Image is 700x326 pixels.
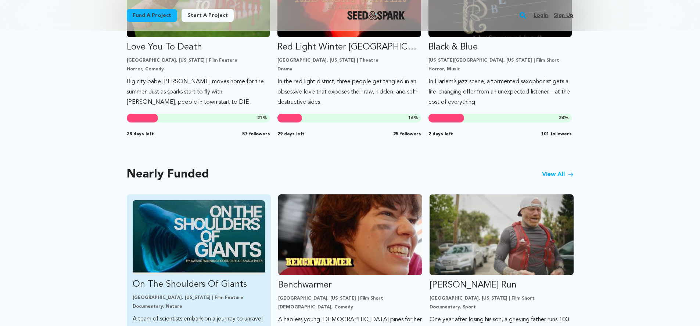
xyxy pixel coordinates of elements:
[278,304,422,310] p: [DEMOGRAPHIC_DATA], Comedy
[554,10,573,21] a: Sign up
[430,304,574,310] p: Documentary, Sport
[541,131,572,137] span: 101 followers
[277,58,421,63] p: [GEOGRAPHIC_DATA], [US_STATE] | Theatre
[430,279,574,291] p: [PERSON_NAME] Run
[428,58,572,63] p: [US_STATE][GEOGRAPHIC_DATA], [US_STATE] | Film Short
[278,296,422,301] p: [GEOGRAPHIC_DATA], [US_STATE] | Film Short
[277,41,421,53] p: Red Light Winter [GEOGRAPHIC_DATA]
[408,115,418,121] span: %
[277,77,421,107] p: In the red light district, three people get tangled in an obsessive love that exposes their raw, ...
[428,41,572,53] p: Black & Blue
[182,9,234,22] a: Start a project
[428,66,572,72] p: Horror, Music
[127,131,154,137] span: 28 days left
[257,116,262,120] span: 21
[127,9,177,22] a: Fund a project
[133,304,265,309] p: Documentary, Nature
[542,170,574,179] a: View All
[257,115,267,121] span: %
[534,10,548,21] a: Login
[408,116,413,120] span: 16
[347,11,405,20] img: Seed&Spark Logo Dark Mode
[428,77,572,107] p: In Harlem’s jazz scene, a tormented saxophonist gets a life-changing offer from an unexpected lis...
[242,131,270,137] span: 57 followers
[133,279,265,290] p: On The Shoulders Of Giants
[127,58,270,63] p: [GEOGRAPHIC_DATA], [US_STATE] | Film Feature
[127,77,270,107] p: Big city babe [PERSON_NAME] moves home for the summer. Just as sparks start to fly with [PERSON_N...
[559,116,564,120] span: 24
[428,131,453,137] span: 2 days left
[559,115,569,121] span: %
[277,66,421,72] p: Drama
[430,296,574,301] p: [GEOGRAPHIC_DATA], [US_STATE] | Film Short
[347,11,405,20] a: Seed&Spark Homepage
[127,41,270,53] p: Love You To Death
[133,295,265,301] p: [GEOGRAPHIC_DATA], [US_STATE] | Film Feature
[127,66,270,72] p: Horror, Comedy
[393,131,421,137] span: 25 followers
[277,131,305,137] span: 29 days left
[127,169,209,180] h2: Nearly Funded
[278,279,422,291] p: Benchwarmer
